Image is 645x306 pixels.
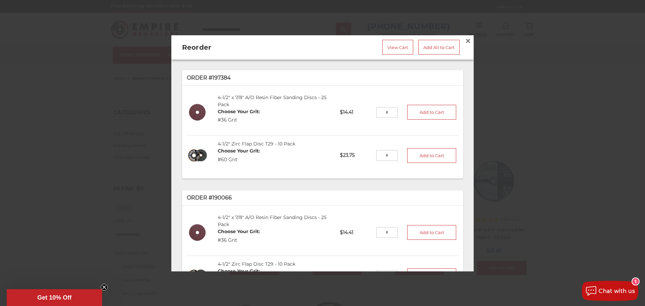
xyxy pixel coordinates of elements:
img: 4-1/2 [187,222,209,243]
dt: Choose Your Grit: [218,228,260,235]
a: 4-1/2" x 7/8" A/O Resin Fiber Sanding Discs - 25 Pack [218,214,327,227]
dt: Choose Your Grit: [218,268,260,275]
a: 4-1/2" Zirc Flap Disc T29 - 10 Pack [218,261,295,267]
dt: Choose Your Grit: [218,108,260,115]
p: $22.65 [335,267,376,284]
dd: #36 Grit [218,237,260,244]
div: Get 10% OffClose teaser [7,289,102,306]
p: $14.41 [335,224,376,241]
button: Add to Cart [407,225,456,240]
p: Order #190066 [187,194,459,202]
span: × [465,34,471,47]
a: View Cart [382,40,413,54]
a: Close [463,35,473,46]
p: $23.75 [335,147,376,164]
a: 4-1/2" Zirc Flap Disc T29 - 10 Pack [218,141,295,147]
dd: #60 Grit [218,156,260,163]
button: Add to Cart [407,148,456,163]
a: 4-1/2" x 7/8" A/O Resin Fiber Sanding Discs - 25 Pack [218,94,327,107]
img: 4-1/2 [187,101,209,123]
a: Add All to Cart [418,40,460,54]
img: 4-1/2 [187,144,209,166]
button: Chat with us [582,281,638,301]
img: 4-1/2 [187,265,209,287]
dt: Choose Your Grit: [218,147,260,155]
button: Close teaser [101,284,107,291]
span: Chat with us [599,288,635,294]
span: Get 10% Off [37,294,72,301]
p: $14.41 [335,104,376,120]
button: Add to Cart [407,105,456,120]
h2: Reorder [182,42,293,52]
button: Add to Cart [407,268,456,283]
p: Order #197384 [187,74,459,82]
dd: #36 Grit [218,117,260,124]
div: 1 [632,278,639,285]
